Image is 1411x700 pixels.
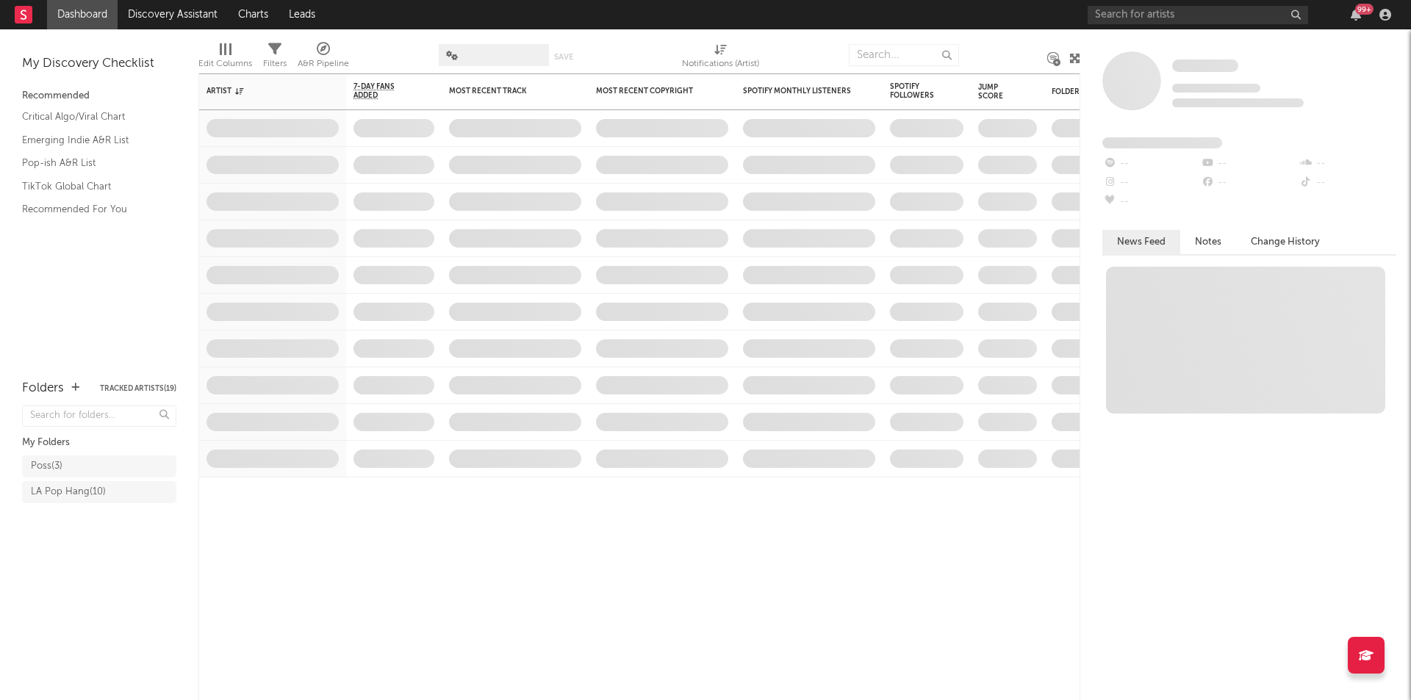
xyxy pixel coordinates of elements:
div: Most Recent Copyright [596,87,706,95]
button: 99+ [1351,9,1361,21]
div: -- [1200,173,1298,192]
span: 0 fans last week [1172,98,1304,107]
a: LA Pop Hang(10) [22,481,176,503]
a: Recommended For You [22,201,162,217]
span: Tracking Since: [DATE] [1172,84,1260,93]
div: Folders [1052,87,1162,96]
div: Spotify Monthly Listeners [743,87,853,95]
div: -- [1200,154,1298,173]
div: -- [1299,154,1396,173]
div: -- [1102,173,1200,192]
button: Change History [1236,230,1335,254]
div: Spotify Followers [890,82,941,100]
button: Filter by 7-Day Fans Added [420,84,434,98]
input: Search for folders... [22,405,176,427]
div: Filters [263,55,287,73]
div: 99 + [1355,4,1374,15]
div: Most Recent Track [449,87,559,95]
div: My Folders [22,434,176,452]
button: Filter by Spotify Monthly Listeners [861,84,875,98]
div: A&R Pipeline [298,37,349,79]
a: Emerging Indie A&R List [22,132,162,148]
a: Poss(3) [22,455,176,477]
button: News Feed [1102,230,1180,254]
div: Jump Score [978,83,1015,101]
div: My Discovery Checklist [22,55,176,73]
a: TikTok Global Chart [22,178,162,195]
span: Some Artist [1172,59,1238,72]
div: Folders [22,380,64,397]
div: -- [1102,154,1200,173]
button: Filter by Spotify Followers [949,84,963,98]
a: Some Artist [1172,59,1238,73]
a: Critical Algo/Viral Chart [22,109,162,125]
button: Tracked Artists(19) [100,385,176,392]
div: Notifications (Artist) [682,55,759,73]
button: Filter by Most Recent Track [567,84,581,98]
div: Edit Columns [198,37,252,79]
a: Pop-ish A&R List [22,155,162,171]
div: -- [1102,192,1200,212]
div: -- [1299,173,1396,192]
div: Recommended [22,87,176,105]
span: 7-Day Fans Added [353,82,412,100]
button: Filter by Jump Score [1022,84,1037,99]
div: LA Pop Hang ( 10 ) [31,483,106,501]
div: A&R Pipeline [298,55,349,73]
input: Search... [849,44,959,66]
button: Filter by Most Recent Copyright [714,84,728,98]
div: Filters [263,37,287,79]
span: Fans Added by Platform [1102,137,1222,148]
div: Poss ( 3 ) [31,458,62,475]
div: Notifications (Artist) [682,37,759,79]
button: Filter by Artist [324,84,339,98]
div: Edit Columns [198,55,252,73]
input: Search for artists [1088,6,1308,24]
div: Artist [207,87,317,95]
button: Notes [1180,230,1236,254]
button: Save [554,53,573,61]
